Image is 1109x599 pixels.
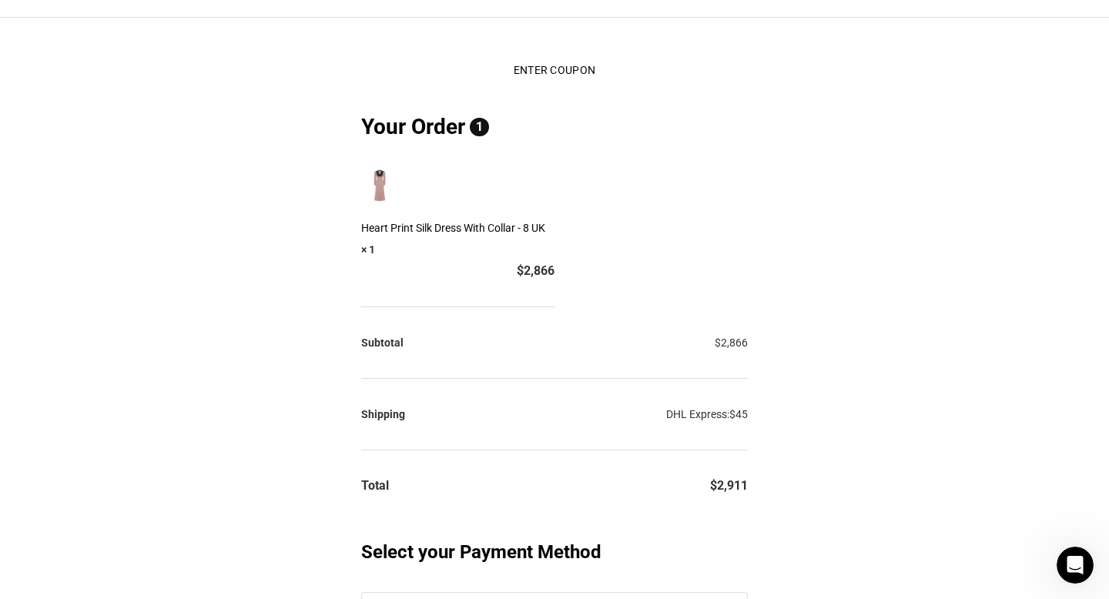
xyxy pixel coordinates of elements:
[501,53,608,87] button: Enter Coupon
[517,263,554,278] bdi: 2,866
[361,307,554,379] th: Subtotal
[361,450,554,521] th: Total
[666,403,748,425] label: DHL Express:
[517,263,524,278] span: $
[729,408,748,420] bdi: 45
[470,118,489,136] span: 1
[361,112,748,142] h2: Your Order
[361,167,398,204] img: Heart Print Silk Dress With Collar Heart Print Silk Dress With Collar Clothing Alessandra Rich Co...
[361,537,748,567] h3: Select your Payment Method
[361,243,375,256] strong: × 1
[361,379,554,450] th: Shipping
[710,478,717,493] span: $
[715,336,721,349] span: $
[1057,547,1094,584] iframe: Intercom live chat
[715,336,748,349] bdi: 2,866
[361,222,545,234] a: Heart Print Silk Dress With Collar - 8 UK
[710,478,748,493] bdi: 2,911
[729,408,735,420] span: $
